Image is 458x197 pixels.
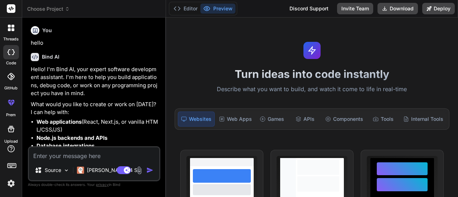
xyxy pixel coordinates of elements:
img: settings [5,177,17,189]
strong: Node.js backends and APIs [36,134,107,141]
div: Internal Tools [400,112,446,127]
button: Invite Team [337,3,373,14]
button: Deploy [422,3,455,14]
div: APIs [289,112,321,127]
label: GitHub [4,85,18,91]
img: icon [146,167,154,174]
div: Games [256,112,288,127]
p: [PERSON_NAME] 4 S.. [87,167,140,174]
div: Components [322,112,366,127]
p: What would you like to create or work on [DATE]? I can help with: [31,100,159,117]
img: Pick Models [63,167,69,173]
div: Tools [367,112,399,127]
p: Source [45,167,61,174]
span: Choose Project [27,5,70,13]
p: Describe what you want to build, and watch it come to life in real-time [170,85,454,94]
img: attachment [135,166,143,174]
div: Discord Support [285,3,333,14]
button: Editor [171,4,200,14]
strong: Database integrations [36,142,94,149]
img: Claude 4 Sonnet [77,167,84,174]
li: (React, Next.js, or vanilla HTML/CSS/JS) [36,118,159,134]
button: Download [377,3,418,14]
h6: You [42,27,52,34]
label: code [6,60,16,66]
p: hello [31,39,159,47]
p: Always double-check its answers. Your in Bind [28,181,160,188]
label: prem [6,112,16,118]
strong: Web applications [36,118,82,125]
div: Websites [178,112,215,127]
p: Hello! I'm Bind AI, your expert software development assistant. I'm here to help you build applic... [31,65,159,98]
h6: Bind AI [42,53,59,60]
label: threads [3,36,19,42]
div: Web Apps [216,112,255,127]
label: Upload [4,138,18,144]
span: privacy [96,182,109,187]
button: Preview [200,4,235,14]
h1: Turn ideas into code instantly [170,68,454,80]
